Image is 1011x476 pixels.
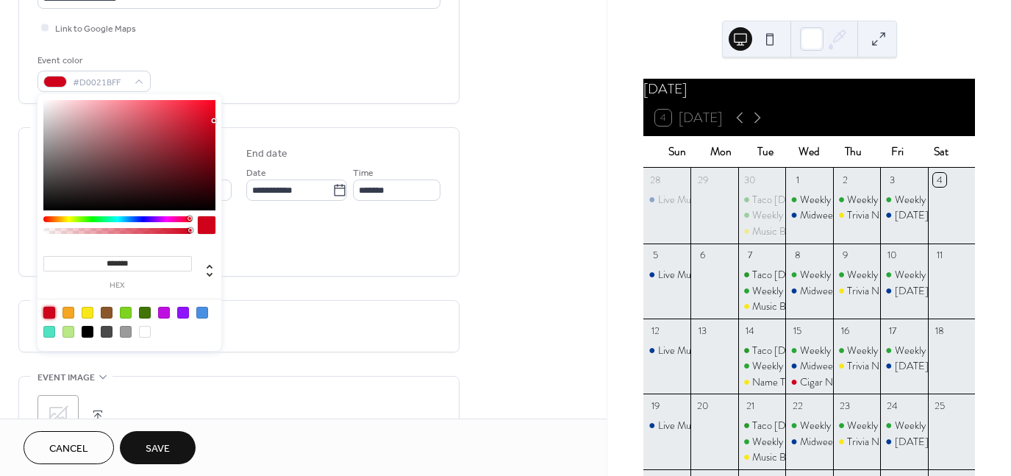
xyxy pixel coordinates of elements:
div: #9B9B9B [120,326,132,338]
div: 17 [885,324,899,337]
div: ; [37,395,79,436]
div: 7 [743,249,757,262]
div: Weekly Happy Hour - 3pm to 6pm [847,343,993,358]
div: 20 [696,399,710,413]
div: Friday Night Live: Derek Henry [880,358,927,373]
a: Cancel [24,431,114,464]
div: Midweek Jams: [PERSON_NAME] & Phriends [800,283,999,298]
div: 19 [649,399,662,413]
div: 12 [649,324,662,337]
span: Link to Google Maps [55,21,136,37]
div: Friday Night Live: Kevin Neidig [880,283,927,298]
div: Live Music with Brunch: Wally DeWall [643,267,690,282]
div: Trivia Night [847,434,896,449]
div: End date [246,146,287,162]
div: Taco Tuesday Special [738,192,785,207]
div: 25 [933,399,946,413]
div: 15 [790,324,804,337]
div: Friday Night Live: Megan & Dave [880,207,927,222]
div: Music Bingo [752,450,804,464]
div: Friday Night Live: Natalie Ness [880,434,927,449]
div: Thu [831,136,875,168]
div: 3 [885,173,899,186]
div: #F8E71C [82,307,93,319]
span: Cancel [49,441,88,457]
div: [DATE] [643,79,975,100]
div: Music Bingo [752,299,804,313]
div: Midweek Jams: Phipps & Phriends [785,283,832,298]
div: Music Bingo [752,224,804,238]
div: Weekly Happy Hour - 3pm to 6pm [800,192,946,207]
div: #F5A623 [62,307,74,319]
div: Taco [DATE] Special [752,343,840,358]
label: hex [43,282,192,290]
div: Trivia Night [833,207,880,222]
div: Wed [787,136,832,168]
div: Midweek Jams: Nathan Merovich [785,358,832,373]
div: Name That Tune Music Trivia [752,374,873,389]
div: Mon [699,136,743,168]
div: Weekly Happy Hour - 3pm to 6pm [785,192,832,207]
div: Sat [919,136,963,168]
div: 6 [696,249,710,262]
span: Event image [37,370,95,386]
div: 1 [790,173,804,186]
div: #417505 [139,307,151,319]
div: Taco Tuesday Special [738,267,785,282]
div: Weekly Happy Hour - 3pm to 6pm [880,418,927,433]
div: Weekly Happy Hour - 3pm to 6pm [880,267,927,282]
div: Trivia Night [833,434,880,449]
div: #7ED321 [120,307,132,319]
div: 2 [838,173,851,186]
div: Live Music with [PERSON_NAME]: Shine Delphi [658,343,868,358]
span: #D0021BFF [73,75,127,90]
div: Taco Tuesday Special [738,418,785,433]
div: Live Music with [PERSON_NAME]: [PERSON_NAME] [658,418,899,433]
div: Weekly Happy Hour - 3pm to 6pm [785,267,832,282]
div: Music Bingo [738,299,785,313]
div: Weekly Happy Hour - 3pm to 6pm [738,283,785,298]
div: Weekly Happy Hour - 3pm to 6pm [752,358,898,373]
div: Weekly Happy Hour - 3pm to 6pm [800,343,946,358]
div: Live Music with Brunch: Kevin Kline [643,418,690,433]
div: Trivia Night [833,283,880,298]
div: Live Music with [PERSON_NAME]: [PERSON_NAME] [658,267,899,282]
div: Live Music with [PERSON_NAME]: Shine Delphi [658,192,868,207]
div: Event color [37,53,148,68]
div: Weekly Happy Hour - 3pm to 6pm [847,192,993,207]
div: 14 [743,324,757,337]
div: Weekly Happy Hour - 3pm to 6pm [752,283,898,298]
div: #B8E986 [62,326,74,338]
div: #FFFFFF [139,326,151,338]
div: Weekly Happy Hour - 3pm to 6pm [880,192,927,207]
div: #9013FE [177,307,189,319]
div: 28 [649,173,662,186]
div: Weekly Happy Hour - 3pm to 6pm [785,418,832,433]
div: 8 [790,249,804,262]
div: Weekly Happy Hour - 3pm to 6pm [880,343,927,358]
div: Midweek Jams: Kirk Wise [785,207,832,222]
div: 11 [933,249,946,262]
div: 5 [649,249,662,262]
div: 21 [743,399,757,413]
div: Trivia Night [847,207,896,222]
div: #D0021B [43,307,55,319]
div: #4A4A4A [101,326,112,338]
div: Weekly Happy Hour - 3pm to 6pm [738,358,785,373]
div: Midweek Jams: Open Mic Night [800,434,935,449]
div: Music Bingo [738,224,785,238]
div: Midweek Jams: [PERSON_NAME] [800,358,950,373]
div: Weekly Happy Hour - 3pm to 6pm [785,343,832,358]
div: Taco Tuesday Special [738,343,785,358]
div: Trivia Night [847,358,896,373]
div: 22 [790,399,804,413]
div: Weekly Happy Hour - 3pm to 6pm [738,434,785,449]
div: #8B572A [101,307,112,319]
div: Taco [DATE] Special [752,192,840,207]
div: Weekly Happy Hour - 3pm to 6pm [738,207,785,222]
div: Taco [DATE] Special [752,418,840,433]
div: Live Music with Brunch: Shine Delphi [643,192,690,207]
div: Weekly Happy Hour - 3pm to 6pm [752,207,898,222]
div: 10 [885,249,899,262]
button: Save [120,431,196,464]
